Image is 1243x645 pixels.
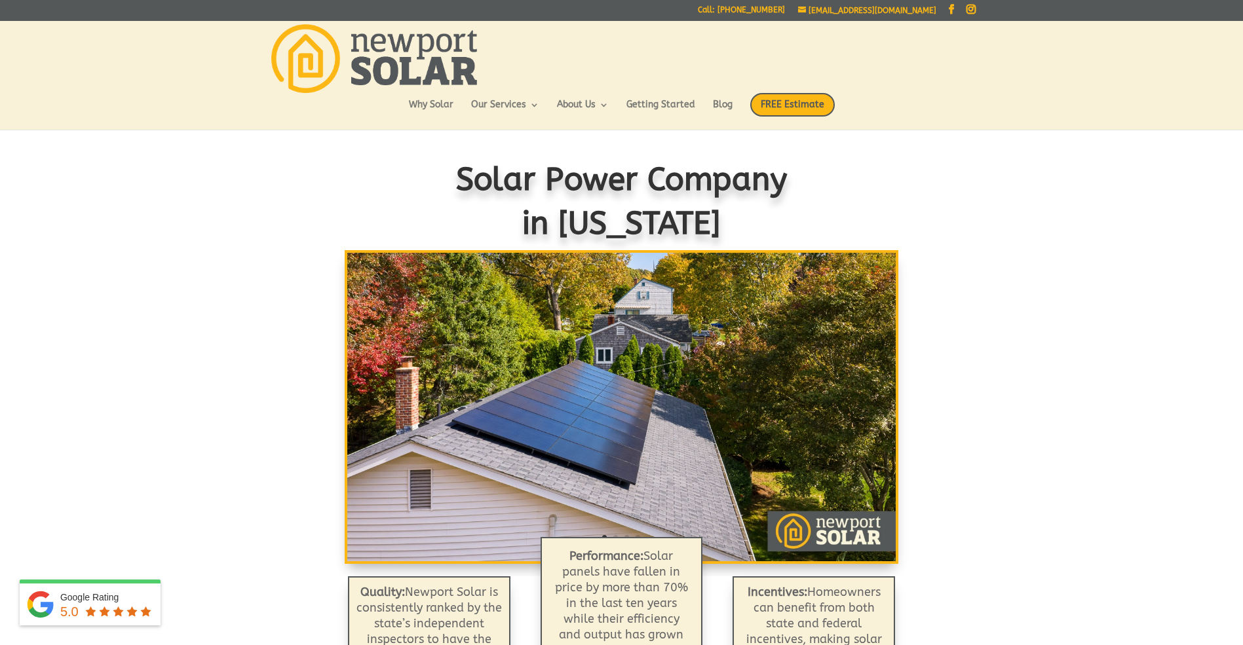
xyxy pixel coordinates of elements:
strong: Quality: [360,585,405,599]
a: FREE Estimate [750,93,835,130]
a: 4 [636,535,640,540]
a: 2 [613,535,618,540]
b: Performance: [569,549,643,563]
a: Getting Started [626,100,695,122]
a: [EMAIL_ADDRESS][DOMAIN_NAME] [798,6,936,15]
span: Solar Power Company in [US_STATE] [456,161,788,242]
div: Google Rating [60,591,154,604]
img: Newport Solar | Solar Energy Optimized. [271,24,477,93]
a: Call: [PHONE_NUMBER] [698,6,785,20]
a: 1 [602,535,607,540]
strong: Incentives: [748,585,807,599]
span: FREE Estimate [750,93,835,117]
a: 3 [624,535,629,540]
span: 5.0 [60,604,79,619]
img: Solar Modules: Roof Mounted [347,253,896,561]
a: Why Solar [409,100,453,122]
a: About Us [557,100,609,122]
a: Our Services [471,100,539,122]
a: Blog [713,100,733,122]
